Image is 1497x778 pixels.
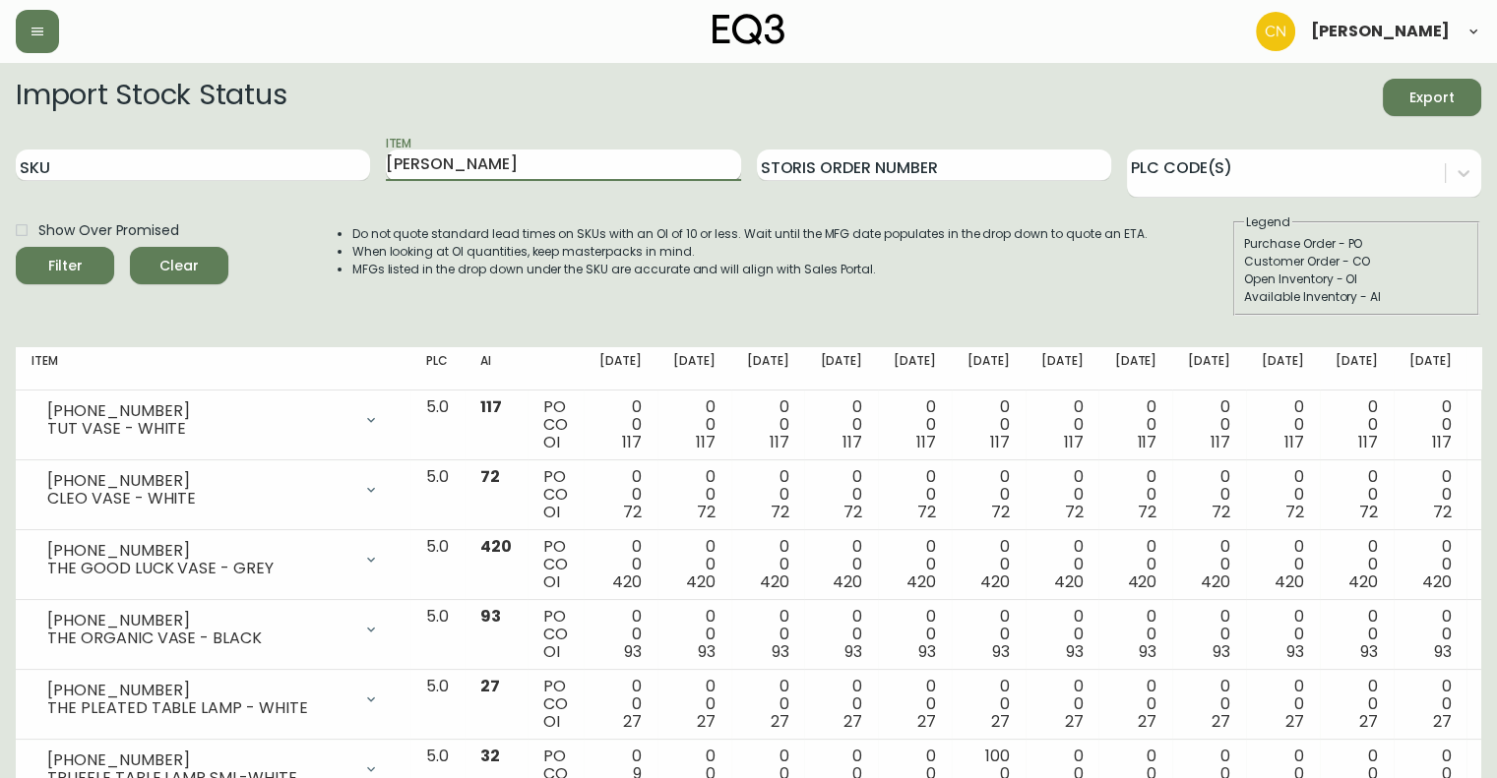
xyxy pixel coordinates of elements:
[622,431,642,453] span: 117
[1212,710,1230,733] span: 27
[1114,398,1156,451] div: 0 0
[992,640,1010,663] span: 93
[1433,640,1451,663] span: 93
[1188,398,1230,451] div: 0 0
[747,468,789,521] div: 0 0
[820,398,862,451] div: 0 0
[1409,608,1452,661] div: 0 0
[1114,538,1156,591] div: 0 0
[698,640,716,663] span: 93
[1137,431,1156,453] span: 117
[713,14,785,45] img: logo
[878,347,952,390] th: [DATE]
[599,468,642,521] div: 0 0
[991,710,1010,733] span: 27
[1188,468,1230,521] div: 0 0
[820,468,862,521] div: 0 0
[1262,538,1304,591] div: 0 0
[1262,608,1304,661] div: 0 0
[1114,608,1156,661] div: 0 0
[543,710,560,733] span: OI
[612,570,642,593] span: 420
[543,468,568,521] div: PO CO
[1212,501,1230,523] span: 72
[1244,213,1292,231] legend: Legend
[1041,678,1084,731] div: 0 0
[1285,710,1304,733] span: 27
[673,468,716,521] div: 0 0
[772,640,789,663] span: 93
[16,79,286,116] h2: Import Stock Status
[1336,398,1378,451] div: 0 0
[47,402,351,420] div: [PHONE_NUMBER]
[1244,235,1468,253] div: Purchase Order - PO
[31,468,395,511] div: [PHONE_NUMBER]CLEO VASE - WHITE
[47,682,351,699] div: [PHONE_NUMBER]
[410,600,465,670] td: 5.0
[47,612,351,629] div: [PHONE_NUMBER]
[47,629,351,647] div: THE ORGANIC VASE - BLACK
[731,347,805,390] th: [DATE]
[47,699,351,717] div: THE PLEATED TABLE LAMP - WHITE
[16,247,114,284] button: Filter
[1026,347,1099,390] th: [DATE]
[624,640,642,663] span: 93
[623,501,642,523] span: 72
[747,398,789,451] div: 0 0
[952,347,1026,390] th: [DATE]
[31,678,395,721] div: [PHONE_NUMBER]THE PLEATED TABLE LAMP - WHITE
[1211,431,1230,453] span: 117
[1201,570,1230,593] span: 420
[48,254,83,278] div: Filter
[410,390,465,460] td: 5.0
[1172,347,1246,390] th: [DATE]
[833,570,862,593] span: 420
[352,243,1148,261] li: When looking at OI quantities, keep masterpacks in mind.
[31,398,395,442] div: [PHONE_NUMBER]TUT VASE - WHITE
[770,431,789,453] span: 117
[1409,678,1452,731] div: 0 0
[820,678,862,731] div: 0 0
[1284,431,1304,453] span: 117
[1262,468,1304,521] div: 0 0
[543,398,568,451] div: PO CO
[1262,678,1304,731] div: 0 0
[1188,678,1230,731] div: 0 0
[480,605,501,628] span: 93
[47,420,351,438] div: TUT VASE - WHITE
[760,570,789,593] span: 420
[1399,86,1466,110] span: Export
[1244,253,1468,270] div: Customer Order - CO
[1421,570,1451,593] span: 420
[480,675,500,697] span: 27
[673,538,716,591] div: 0 0
[980,570,1010,593] span: 420
[686,570,716,593] span: 420
[967,538,1010,591] div: 0 0
[480,465,500,488] span: 72
[1432,501,1451,523] span: 72
[47,560,351,577] div: THE GOOD LUCK VASE - GREY
[599,678,642,731] div: 0 0
[894,468,936,521] div: 0 0
[1213,640,1230,663] span: 93
[990,431,1010,453] span: 117
[967,468,1010,521] div: 0 0
[1138,501,1156,523] span: 72
[1311,24,1450,39] span: [PERSON_NAME]
[1139,640,1156,663] span: 93
[543,570,560,593] span: OI
[543,678,568,731] div: PO CO
[1359,501,1378,523] span: 72
[1256,12,1295,51] img: c84cfeac70e636aa0953565b6890594c
[599,538,642,591] div: 0 0
[673,398,716,451] div: 0 0
[146,254,213,278] span: Clear
[1409,468,1452,521] div: 0 0
[747,608,789,661] div: 0 0
[410,530,465,600] td: 5.0
[1336,538,1378,591] div: 0 0
[1262,398,1304,451] div: 0 0
[543,431,560,453] span: OI
[1066,640,1084,663] span: 93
